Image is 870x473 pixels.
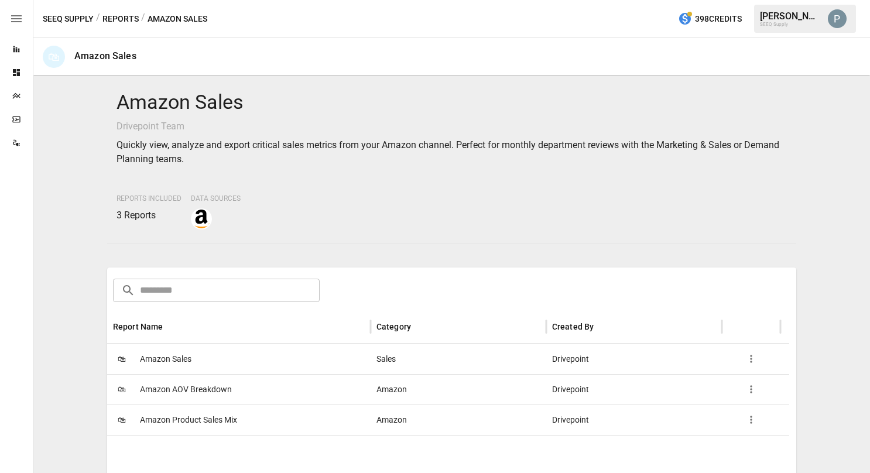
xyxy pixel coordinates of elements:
[113,322,163,331] div: Report Name
[760,22,821,27] div: SEEQ Supply
[595,318,611,335] button: Sort
[113,411,131,429] span: 🛍
[192,210,211,228] img: amazon
[43,46,65,68] div: 🛍
[828,9,847,28] img: Paul schoenecker
[113,350,131,368] span: 🛍
[74,50,136,61] div: Amazon Sales
[376,322,411,331] div: Category
[371,344,546,374] div: Sales
[546,344,722,374] div: Drivepoint
[371,405,546,435] div: Amazon
[117,138,787,166] p: Quickly view, analyze and export critical sales metrics from your Amazon channel. Perfect for mon...
[165,318,181,335] button: Sort
[821,2,854,35] button: Paul schoenecker
[371,374,546,405] div: Amazon
[113,381,131,398] span: 🛍
[546,374,722,405] div: Drivepoint
[140,405,237,435] span: Amazon Product Sales Mix
[141,12,145,26] div: /
[191,194,241,203] span: Data Sources
[117,119,787,133] p: Drivepoint Team
[546,405,722,435] div: Drivepoint
[673,8,746,30] button: 398Credits
[140,375,232,405] span: Amazon AOV Breakdown
[102,12,139,26] button: Reports
[117,194,181,203] span: Reports Included
[140,344,191,374] span: Amazon Sales
[695,12,742,26] span: 398 Credits
[412,318,429,335] button: Sort
[43,12,94,26] button: SEEQ Supply
[117,208,181,222] p: 3 Reports
[760,11,821,22] div: [PERSON_NAME]
[96,12,100,26] div: /
[117,90,787,115] h4: Amazon Sales
[552,322,594,331] div: Created By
